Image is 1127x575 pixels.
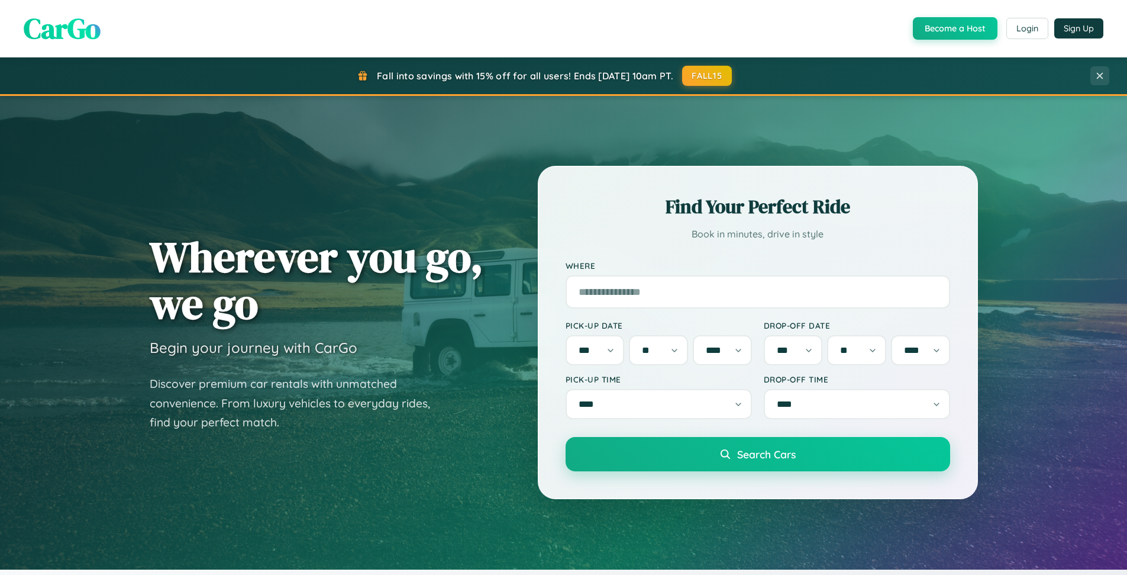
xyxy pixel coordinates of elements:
[764,320,950,330] label: Drop-off Date
[566,437,950,471] button: Search Cars
[150,339,357,356] h3: Begin your journey with CarGo
[764,374,950,384] label: Drop-off Time
[150,374,445,432] p: Discover premium car rentals with unmatched convenience. From luxury vehicles to everyday rides, ...
[566,261,950,271] label: Where
[737,448,796,461] span: Search Cars
[1054,18,1103,38] button: Sign Up
[566,194,950,220] h2: Find Your Perfect Ride
[150,233,483,327] h1: Wherever you go, we go
[566,320,752,330] label: Pick-up Date
[682,66,732,86] button: FALL15
[566,374,752,384] label: Pick-up Time
[1006,18,1048,39] button: Login
[913,17,997,40] button: Become a Host
[566,226,950,243] p: Book in minutes, drive in style
[377,70,673,82] span: Fall into savings with 15% off for all users! Ends [DATE] 10am PT.
[24,9,101,48] span: CarGo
